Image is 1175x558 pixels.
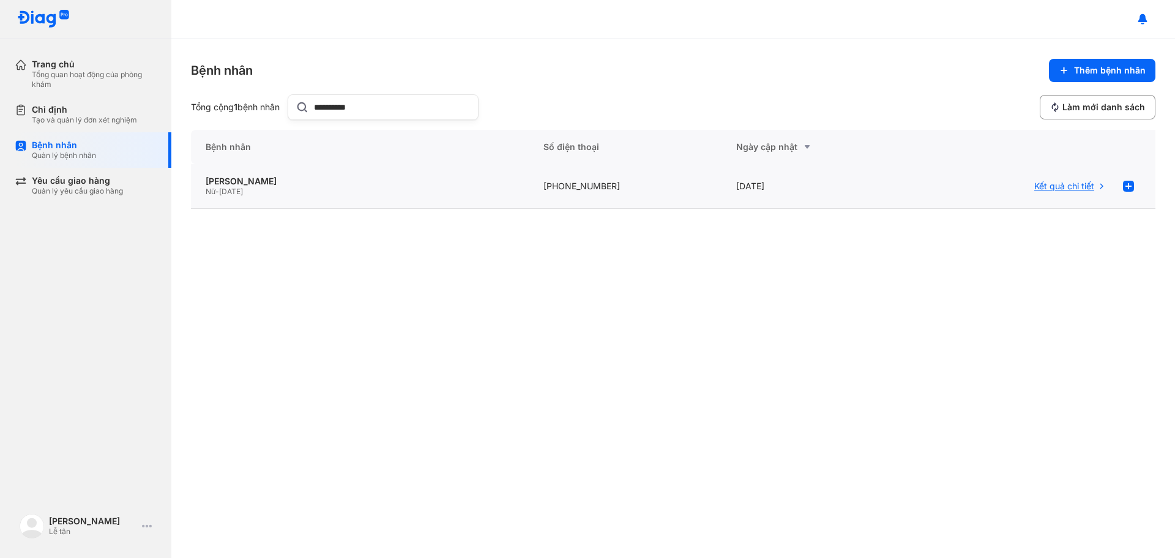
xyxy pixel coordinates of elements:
span: Làm mới danh sách [1062,102,1145,113]
img: logo [20,514,44,538]
div: Bệnh nhân [191,62,253,79]
div: [PERSON_NAME] [49,516,137,527]
div: Yêu cầu giao hàng [32,175,123,186]
div: Ngày cập nhật [736,140,900,154]
div: Bệnh nhân [191,130,529,164]
div: Lễ tân [49,527,137,537]
button: Làm mới danh sách [1040,95,1155,119]
div: Bệnh nhân [32,140,96,151]
div: [PERSON_NAME] [206,176,514,187]
div: Trang chủ [32,59,157,70]
span: 1 [234,102,237,112]
div: Quản lý bệnh nhân [32,151,96,160]
div: [PHONE_NUMBER] [529,164,722,209]
span: Kết quả chi tiết [1034,181,1094,192]
div: [DATE] [722,164,914,209]
div: Tạo và quản lý đơn xét nghiệm [32,115,137,125]
img: logo [17,10,70,29]
span: [DATE] [219,187,243,196]
span: Nữ [206,187,215,196]
span: - [215,187,219,196]
div: Chỉ định [32,104,137,115]
div: Số điện thoại [529,130,722,164]
button: Thêm bệnh nhân [1049,59,1155,82]
span: Thêm bệnh nhân [1074,65,1146,76]
div: Quản lý yêu cầu giao hàng [32,186,123,196]
div: Tổng quan hoạt động của phòng khám [32,70,157,89]
div: Tổng cộng bệnh nhân [191,102,283,113]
